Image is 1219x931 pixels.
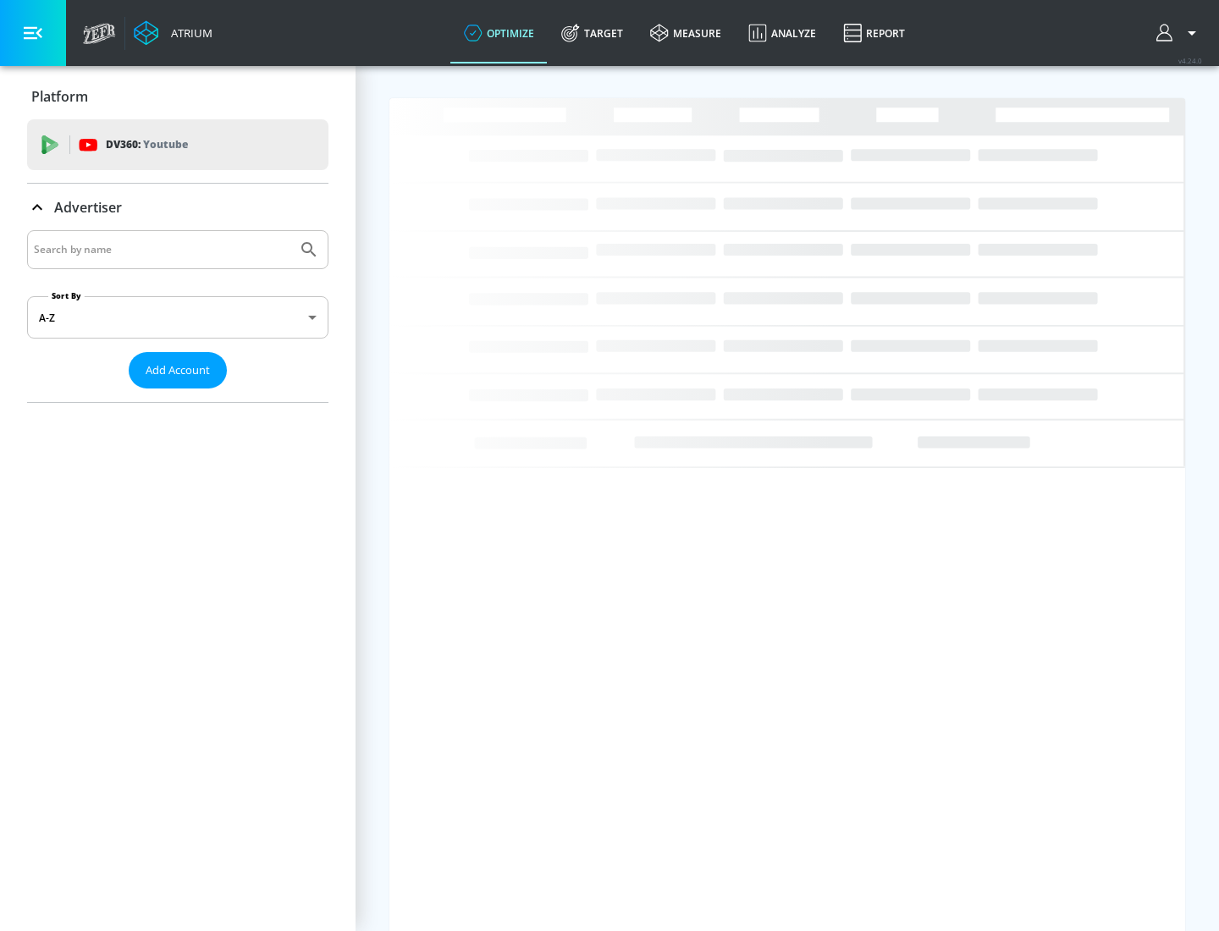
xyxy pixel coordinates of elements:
[27,388,328,402] nav: list of Advertiser
[146,361,210,380] span: Add Account
[450,3,548,63] a: optimize
[106,135,188,154] p: DV360:
[54,198,122,217] p: Advertiser
[31,87,88,106] p: Platform
[134,20,212,46] a: Atrium
[129,352,227,388] button: Add Account
[735,3,830,63] a: Analyze
[27,184,328,231] div: Advertiser
[164,25,212,41] div: Atrium
[1178,56,1202,65] span: v 4.24.0
[27,73,328,120] div: Platform
[34,239,290,261] input: Search by name
[27,296,328,339] div: A-Z
[27,230,328,402] div: Advertiser
[637,3,735,63] a: measure
[143,135,188,153] p: Youtube
[27,119,328,170] div: DV360: Youtube
[48,290,85,301] label: Sort By
[548,3,637,63] a: Target
[830,3,918,63] a: Report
